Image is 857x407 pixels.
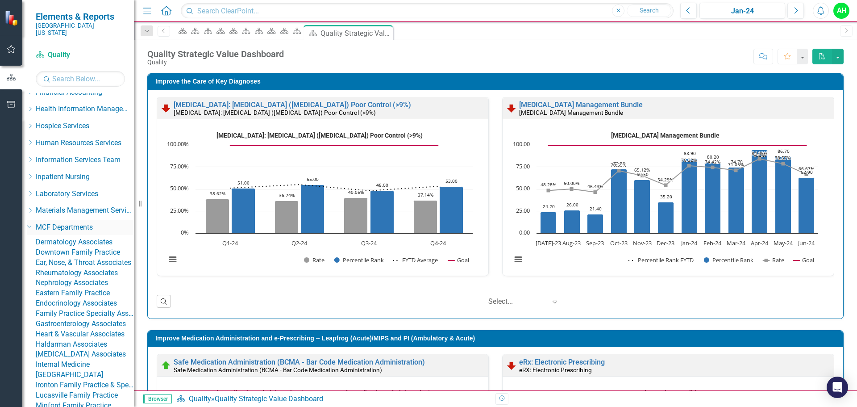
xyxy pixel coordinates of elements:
[170,162,189,170] text: 75.00%
[658,202,674,233] path: Dec-23, 35.2. Percentile Rank.
[36,278,134,288] a: Nephrology Associates
[36,268,134,278] a: Rheumatology Associates
[752,150,767,156] text: 84.09%
[634,167,650,173] text: 65.12%
[586,239,604,247] text: Sep-23
[541,212,557,233] path: Jul-23, 24.2. Percentile Rank.
[174,101,411,109] a: [MEDICAL_DATA]: [MEDICAL_DATA] ([MEDICAL_DATA]) Poor Control (>9%)
[210,190,225,197] text: 38.62%
[705,159,720,165] text: 74.42%
[758,157,761,160] path: Apr-24, 84.09090909. Rate.
[36,121,134,131] a: Hospice Services
[36,329,134,340] a: Heart & Vascular Associates
[519,366,592,373] small: eRX: Electronic Prescribing
[36,360,134,370] a: Internal Medicine
[418,192,433,198] text: 37.14%
[166,253,179,266] button: View chart menu, Diabetes: Hemoglobin A1c (HbA1c) Poor Control (>9%)
[633,239,652,247] text: Nov-23
[660,193,672,200] text: 35.20
[727,239,746,247] text: Mar-24
[170,184,189,192] text: 50.00%
[734,168,738,172] path: Mar-24, 71.05263158. Rate.
[36,340,134,350] a: Haldarman Associates
[36,309,134,319] a: Family Practice Specialty Associates
[512,253,524,266] button: View chart menu, Severe Sepsis and Septic Shock Management Bundle
[705,162,721,233] path: Feb-24, 80.2. Percentile Rank.
[304,256,324,264] button: Show Rate
[657,176,673,183] text: 54.29%
[707,154,719,160] text: 80.20
[167,140,189,148] text: 100.00%
[161,103,171,113] img: Below Plan
[291,239,308,247] text: Q2-24
[562,239,581,247] text: Aug-23
[541,181,556,188] text: 48.28%
[681,157,697,163] text: 76.32%
[564,180,579,186] text: 50.00%
[36,237,134,248] a: Dermatology Associates
[801,169,813,175] text: 62.90
[516,184,530,192] text: 50.00
[684,150,696,156] text: 83.90
[507,128,829,273] div: Severe Sepsis and Septic Shock Management Bundle. Highcharts interactive chart.
[590,206,602,212] text: 21.40
[664,183,668,187] path: Dec-23, 54.28571429. Rate.
[506,360,517,371] img: Below Plan
[237,180,250,186] text: 51.00
[611,162,626,168] text: 70.59%
[570,187,574,191] path: Aug-23, 50. Rate.
[36,104,134,114] a: Health Information Management Services
[376,182,388,188] text: 48.00
[793,256,814,264] button: Show Goal
[799,165,814,172] text: 66.67%
[611,169,627,233] path: Oct-23, 72.5. Percentile Rank.
[445,178,458,184] text: 53.00
[36,11,125,22] span: Elements & Reports
[36,319,134,329] a: Gastroenterology Associates
[507,128,823,273] svg: Interactive chart
[833,3,849,19] button: AH
[774,239,793,247] text: May-24
[155,78,839,85] h3: Improve the Care of Key Diagnoses
[543,203,555,210] text: 24.20
[222,239,238,247] text: Q1-24
[610,239,628,247] text: Oct-23
[206,197,437,233] g: Rate, series 1 of 4. Bar series with 4 bars.
[516,206,530,214] text: 25.00
[36,189,134,199] a: Laboratory Services
[827,377,848,398] div: Open Intercom Messenger
[799,177,815,233] path: Jun-24, 62.9. Percentile Rank.
[703,6,782,17] div: Jan-24
[627,389,703,396] text: eRx: Electronic Prescribing
[516,162,530,170] text: 75.00
[628,256,694,264] button: Show Percentile Rank FYTD
[36,298,134,309] a: Endocrinology Associates
[752,150,768,233] path: Apr-24, 94.2. Percentile Rank.
[775,156,791,233] path: May-24, 86.7. Percentile Rank.
[703,239,722,247] text: Feb-24
[36,370,134,380] a: [GEOGRAPHIC_DATA]
[448,256,469,264] button: Show Goal
[36,22,125,37] small: [GEOGRAPHIC_DATA][US_STATE]
[36,138,134,148] a: Human Resources Services
[36,50,125,60] a: Quality
[519,101,643,109] a: [MEDICAL_DATA] Management Bundle
[805,172,808,176] path: Jun-24, 66.66666667. Rate.
[147,59,284,66] div: Quality
[334,256,384,264] button: Show Percentile Rank
[174,366,382,373] small: Safe Medication Administration (BCMA - Bar Code Medication Administration)
[627,4,671,17] button: Search
[440,186,463,233] path: Q4-24, 53. Percentile Rank.
[728,167,745,233] path: Mar-24, 74.7. Percentile Rank.
[513,140,530,148] text: 100.00
[519,109,623,116] small: [MEDICAL_DATA] Management Bundle
[36,248,134,258] a: Downtown Family Practice
[711,166,715,169] path: Feb-24, 74.41860465. Rate.
[36,288,134,298] a: Eastern Family Practice
[36,206,134,216] a: Materials Management Services
[728,161,744,168] text: 71.05%
[344,197,368,233] path: Q3-24, 40.05472282. Rate.
[682,159,698,233] path: Jan-24, 83.9. Percentile Rank.
[414,200,437,233] path: Q4-24, 37.13852612. Rate.
[611,132,720,139] text: [MEDICAL_DATA] Management Bundle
